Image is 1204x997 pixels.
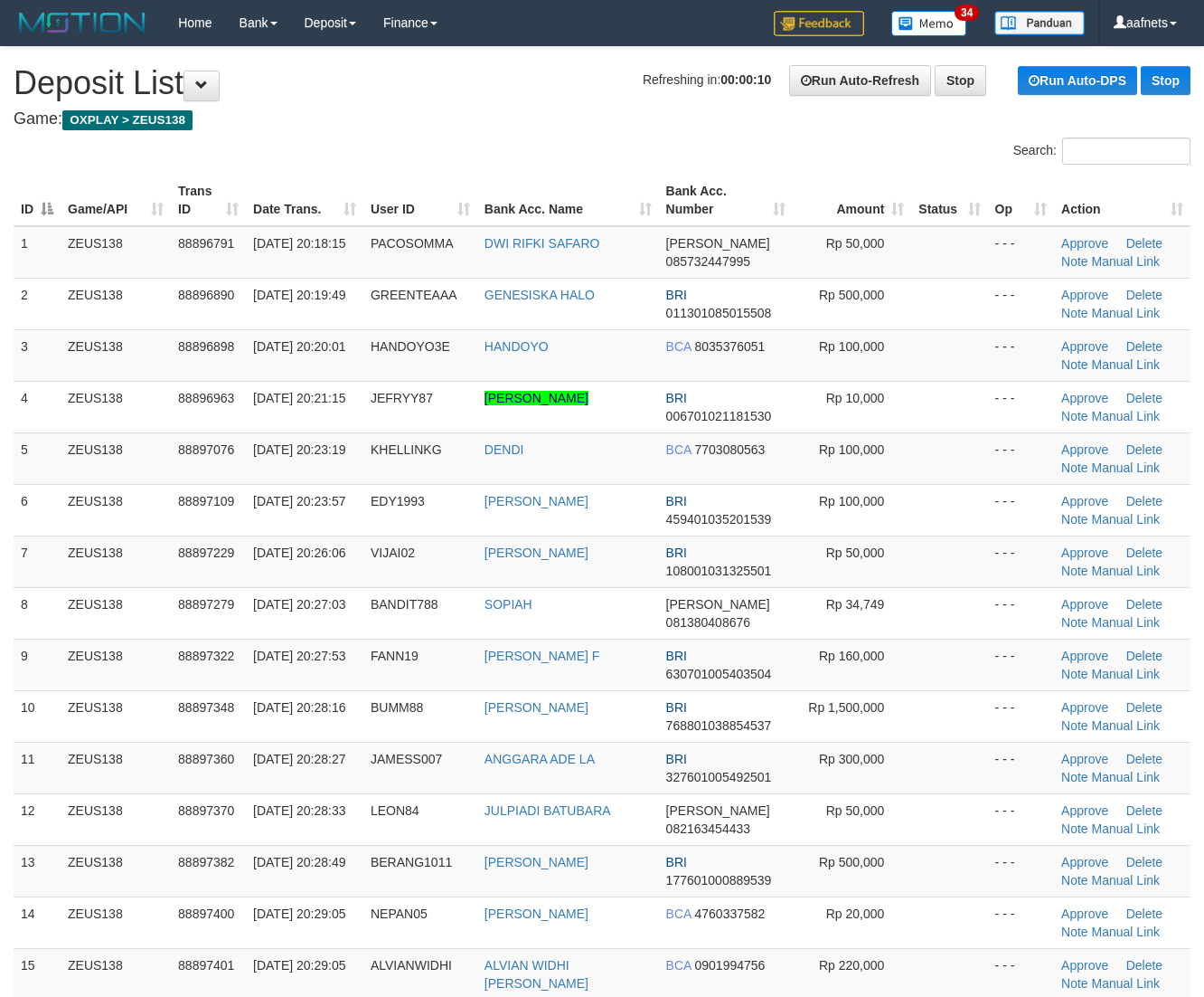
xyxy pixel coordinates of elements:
[1061,718,1088,733] a: Note
[1141,66,1190,95] a: Stop
[988,432,1054,484] td: - - -
[1061,649,1108,663] a: Approve
[253,288,345,302] span: [DATE] 20:19:49
[371,391,433,405] span: JEFRYY87
[1061,546,1108,560] a: Approve
[988,793,1054,845] td: - - -
[14,897,61,948] td: 14
[666,288,687,302] span: BRI
[666,254,750,269] span: Copy 085732447995 to clipboard
[819,855,884,869] span: Rp 500,000
[988,897,1054,948] td: - - -
[484,649,600,663] a: [PERSON_NAME] F
[1061,409,1088,423] a: Note
[826,391,885,405] span: Rp 10,000
[14,587,61,639] td: 8
[819,649,884,663] span: Rp 160,000
[666,494,687,508] span: BRI
[484,546,588,560] a: [PERSON_NAME]
[61,639,171,690] td: ZEUS138
[253,907,345,921] span: [DATE] 20:29:05
[666,752,687,766] span: BRI
[61,226,171,279] td: ZEUS138
[253,546,345,560] span: [DATE] 20:26:06
[178,907,234,921] span: 88897400
[14,278,61,329] td: 2
[793,175,911,226] th: Amount: activate to sort column ascending
[14,110,1190,128] h4: Game:
[666,821,750,836] span: Copy 082163454433 to clipboard
[1092,564,1161,578] a: Manual Link
[808,700,884,715] span: Rp 1,500,000
[1126,958,1162,973] a: Delete
[484,752,595,766] a: ANGGARA ADE LA
[61,742,171,793] td: ZEUS138
[371,803,419,818] span: LEON84
[1092,667,1161,681] a: Manual Link
[695,907,766,921] span: Copy 4760337582 to clipboard
[1126,288,1162,302] a: Delete
[178,442,234,457] span: 88897076
[1126,236,1162,251] a: Delete
[253,958,345,973] span: [DATE] 20:29:05
[178,494,234,508] span: 88897109
[253,803,345,818] span: [DATE] 20:28:33
[789,65,931,96] a: Run Auto-Refresh
[666,409,772,423] span: Copy 006701021181530 to clipboard
[1126,391,1162,405] a: Delete
[484,494,588,508] a: [PERSON_NAME]
[61,329,171,381] td: ZEUS138
[253,700,345,715] span: [DATE] 20:28:16
[178,752,234,766] span: 88897360
[371,752,442,766] span: JAMESS007
[911,175,987,226] th: Status: activate to sort column ascending
[659,175,794,226] th: Bank Acc. Number: activate to sort column ascending
[1126,752,1162,766] a: Delete
[1126,494,1162,508] a: Delete
[14,226,61,279] td: 1
[1126,546,1162,560] a: Delete
[1061,615,1088,630] a: Note
[1061,512,1088,527] a: Note
[1061,339,1108,354] a: Approve
[484,907,588,921] a: [PERSON_NAME]
[1092,925,1161,939] a: Manual Link
[61,690,171,742] td: ZEUS138
[988,845,1054,897] td: - - -
[61,175,171,226] th: Game/API: activate to sort column ascending
[819,958,884,973] span: Rp 220,000
[819,288,884,302] span: Rp 500,000
[1061,958,1108,973] a: Approve
[666,958,691,973] span: BCA
[666,597,770,612] span: [PERSON_NAME]
[1061,494,1108,508] a: Approve
[61,484,171,536] td: ZEUS138
[371,958,452,973] span: ALVIANWIDHI
[61,793,171,845] td: ZEUS138
[666,546,687,560] span: BRI
[62,110,193,130] span: OXPLAY > ZEUS138
[819,494,884,508] span: Rp 100,000
[1126,339,1162,354] a: Delete
[1126,855,1162,869] a: Delete
[695,958,766,973] span: Copy 0901994756 to clipboard
[61,432,171,484] td: ZEUS138
[666,803,770,818] span: [PERSON_NAME]
[61,381,171,432] td: ZEUS138
[1092,254,1161,269] a: Manual Link
[1061,306,1088,320] a: Note
[720,72,771,87] strong: 00:00:10
[484,288,595,302] a: GENESISKA HALO
[253,649,345,663] span: [DATE] 20:27:53
[1092,409,1161,423] a: Manual Link
[1092,770,1161,784] a: Manual Link
[363,175,477,226] th: User ID: activate to sort column ascending
[666,873,772,888] span: Copy 177601000889539 to clipboard
[988,175,1054,226] th: Op: activate to sort column ascending
[371,442,442,457] span: KHELLINKG
[666,649,687,663] span: BRI
[371,907,428,921] span: NEPAN05
[1061,442,1108,457] a: Approve
[14,175,61,226] th: ID: activate to sort column descending
[178,288,234,302] span: 88896890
